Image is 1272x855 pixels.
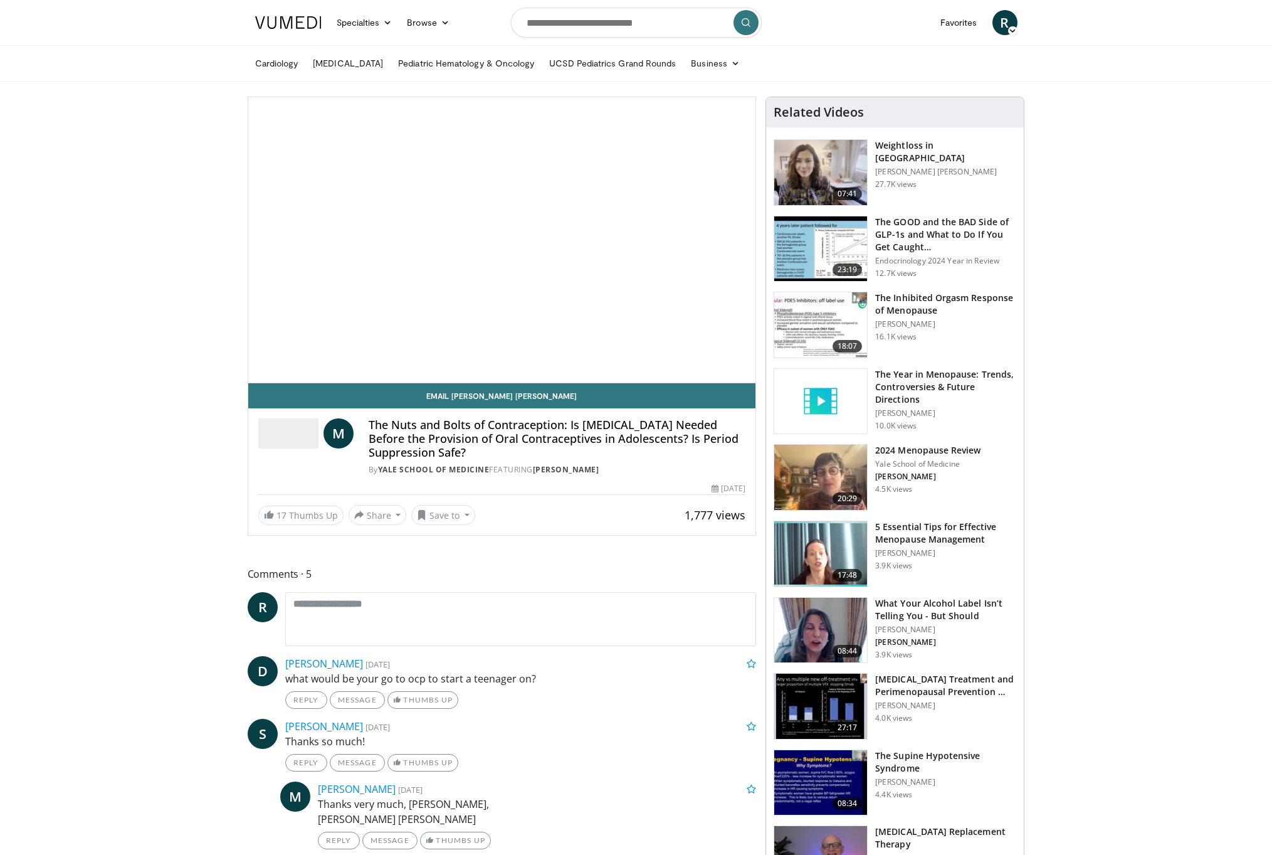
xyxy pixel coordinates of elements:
p: [PERSON_NAME] [PERSON_NAME] [875,167,1016,177]
p: 12.7K views [875,268,917,279]
p: Thanks very much, [PERSON_NAME], [PERSON_NAME] [PERSON_NAME] [318,797,757,827]
p: 16.1K views [875,332,917,342]
p: what would be your go to ocp to start a teenager on? [285,671,757,686]
span: 20:29 [833,492,863,505]
img: 2e2af35b-ac69-4a8c-8299-52d50beee67e.150x105_q85_crop-smart_upscale.jpg [774,674,867,739]
a: 23:19 The GOOD and the BAD Side of GLP-1s and What to Do If You Get Caught… Endocrinology 2024 Ye... [774,216,1016,282]
img: Yale School of Medicine [258,418,318,449]
span: 23:19 [833,263,863,276]
p: 4.4K views [875,790,912,800]
p: [PERSON_NAME] [875,625,1016,635]
span: 18:07 [833,340,863,353]
a: [PERSON_NAME] [285,720,363,733]
span: 07:41 [833,188,863,200]
p: [PERSON_NAME] [875,319,1016,329]
h3: [MEDICAL_DATA] Replacement Therapy [875,826,1016,851]
h4: The Nuts and Bolts of Contraception: Is [MEDICAL_DATA] Needed Before the Provision of Oral Contra... [369,418,746,459]
p: [PERSON_NAME] [875,548,1016,558]
a: D [248,656,278,686]
p: [PERSON_NAME] [875,701,1016,711]
img: video_placeholder_short.svg [774,369,867,434]
video-js: Video Player [248,97,756,383]
a: Browse [399,10,457,35]
a: 17 Thumbs Up [258,506,344,525]
a: Reply [285,754,327,772]
h3: The Inhibited Orgasm Response of Menopause [875,292,1016,317]
a: Thumbs Up [387,754,458,772]
a: 20:29 2024 Menopause Review Yale School of Medicine [PERSON_NAME] 4.5K views [774,444,1016,511]
a: Thumbs Up [420,832,491,849]
a: Pediatric Hematology & Oncology [391,51,542,76]
a: R [992,10,1017,35]
p: 27.7K views [875,179,917,189]
h3: The GOOD and the BAD Side of GLP-1s and What to Do If You Get Caught… [875,216,1016,253]
p: 10.0K views [875,421,917,431]
p: 3.9K views [875,650,912,660]
a: [MEDICAL_DATA] [305,51,391,76]
a: [PERSON_NAME] [533,464,599,475]
p: [PERSON_NAME] [875,777,1016,787]
a: Business [683,51,747,76]
span: 27:17 [833,721,863,734]
a: Message [330,754,385,772]
a: [PERSON_NAME] [285,657,363,671]
h3: Weightloss in [GEOGRAPHIC_DATA] [875,139,1016,164]
a: S [248,719,278,749]
img: 283c0f17-5e2d-42ba-a87c-168d447cdba4.150x105_q85_crop-smart_upscale.jpg [774,292,867,358]
a: The Year in Menopause: Trends, Controversies & Future Directions [PERSON_NAME] 10.0K views [774,368,1016,435]
p: 3.9K views [875,561,912,571]
small: [DATE] [398,784,423,795]
a: Thumbs Up [387,691,458,709]
h3: 5 Essential Tips for Effective Menopause Management [875,521,1016,546]
a: Cardiology [248,51,306,76]
a: M [323,418,354,449]
h3: 2024 Menopause Review [875,444,980,457]
span: Comments 5 [248,566,757,582]
p: 4.5K views [875,484,912,494]
p: Yale School of Medicine [875,459,980,469]
button: Share [349,505,407,525]
a: 27:17 [MEDICAL_DATA] Treatment and Perimenopausal Prevention … [PERSON_NAME] 4.0K views [774,673,1016,740]
a: Reply [318,832,360,849]
a: [PERSON_NAME] [318,782,396,796]
a: 08:34 The Supine Hypotensive Syndrome [PERSON_NAME] 4.4K views [774,750,1016,816]
p: [PERSON_NAME] [875,408,1016,418]
div: [DATE] [712,483,745,494]
small: [DATE] [365,659,390,670]
a: Reply [285,691,327,709]
button: Save to [411,505,475,525]
p: [PERSON_NAME] [875,472,980,482]
a: 18:07 The Inhibited Orgasm Response of Menopause [PERSON_NAME] 16.1K views [774,292,1016,358]
a: Favorites [933,10,985,35]
p: [PERSON_NAME] [875,637,1016,647]
div: By FEATURING [369,464,746,475]
img: 9983fed1-7565-45be-8934-aef1103ce6e2.150x105_q85_crop-smart_upscale.jpg [774,140,867,205]
span: 08:44 [833,645,863,657]
a: Email [PERSON_NAME] [PERSON_NAME] [248,383,756,408]
a: Yale School of Medicine [378,464,490,475]
a: Specialties [329,10,400,35]
img: 09bfd019-53f6-42aa-b76c-a75434d8b29a.150x105_q85_crop-smart_upscale.jpg [774,598,867,663]
img: 6839e091-2cdb-4894-b49b-01b874b873c4.150x105_q85_crop-smart_upscale.jpg [774,521,867,587]
img: 709dafb8-b714-4be5-b631-77aa4b49fc0b.150x105_q85_crop-smart_upscale.jpg [774,750,867,815]
span: 17 [276,509,286,521]
a: 07:41 Weightloss in [GEOGRAPHIC_DATA] [PERSON_NAME] [PERSON_NAME] 27.7K views [774,139,1016,206]
h3: [MEDICAL_DATA] Treatment and Perimenopausal Prevention … [875,673,1016,698]
a: M [280,782,310,812]
h3: What Your Alcohol Label Isn’t Telling You - But Should [875,597,1016,622]
h4: Related Videos [774,105,864,120]
img: 756cb5e3-da60-49d4-af2c-51c334342588.150x105_q85_crop-smart_upscale.jpg [774,216,867,282]
span: 17:48 [833,569,863,582]
p: 4.0K views [875,713,912,723]
img: VuMedi Logo [255,16,322,29]
h3: The Year in Menopause: Trends, Controversies & Future Directions [875,368,1016,406]
a: Message [362,832,418,849]
small: [DATE] [365,721,390,733]
a: R [248,592,278,622]
p: Thanks so much! [285,734,757,749]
